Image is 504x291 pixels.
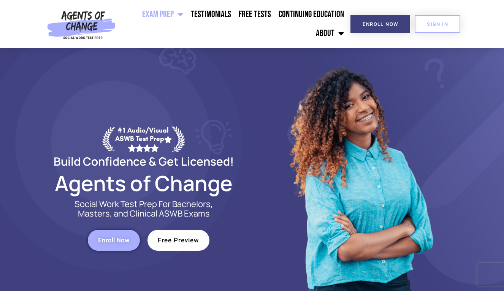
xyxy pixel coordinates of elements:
[187,5,235,24] a: Testimonials
[98,237,130,244] span: Enroll Now
[275,5,348,24] a: Continuing Education
[138,5,187,24] a: Exam Prep
[363,22,398,27] span: Enroll Now
[66,199,222,218] p: Social Work Test Prep For Bachelors, Masters, and Clinical ASWB Exams
[115,126,172,152] div: #1 Audio/Visual ASWB Test Prep
[88,230,140,251] a: Enroll Now
[415,15,460,33] a: SIGN IN
[350,15,410,33] a: Enroll Now
[235,5,275,24] a: Free Tests
[427,22,448,27] span: SIGN IN
[119,5,348,43] nav: Menu
[35,174,252,192] h2: Agents of Change
[158,237,199,244] span: Free Preview
[147,230,209,251] a: Free Preview
[35,156,252,167] h2: Build Confidence & Get Licensed!
[312,24,348,43] a: About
